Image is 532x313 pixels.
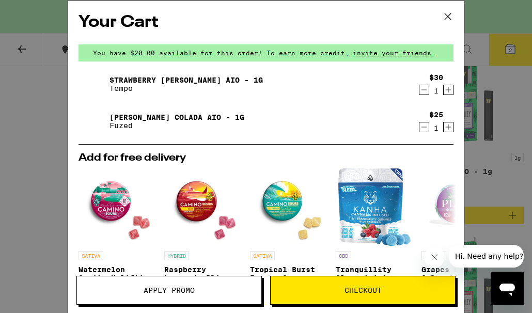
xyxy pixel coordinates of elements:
span: Apply Promo [144,287,195,294]
div: $30 [429,73,443,82]
img: Camino - Watermelon Spritz Uplifting Sour Gummies [79,168,156,246]
iframe: Close message [424,247,445,268]
p: Tranquillity Sleep 1:1:1 CBN:CBG Gummies [336,265,413,282]
div: You have $20.00 available for this order! To earn more credit,invite your friends. [79,44,453,61]
span: You have $20.00 available for this order! To earn more credit, [93,50,349,56]
a: Open page for Raspberry Lemonade Bliss Sour Gummies from Camino [164,168,242,305]
a: Open page for Tranquillity Sleep 1:1:1 CBN:CBG Gummies from Kanha [336,168,413,305]
p: Tempo [109,84,263,92]
p: Fuzed [109,121,244,130]
p: CBD [336,251,351,260]
button: Decrement [419,122,429,132]
button: Increment [443,122,453,132]
div: 1 [429,124,443,132]
span: invite your friends. [349,50,439,56]
a: [PERSON_NAME] Colada AIO - 1g [109,113,244,121]
iframe: Button to launch messaging window [491,272,524,305]
img: Camino - Tropical Burst Energy Sour Gummies [250,168,327,246]
div: 1 [429,87,443,95]
button: Decrement [419,85,429,95]
p: Raspberry Lemonade Bliss Sour Gummies [164,265,242,282]
img: Kanha - Tranquillity Sleep 1:1:1 CBN:CBG Gummies [338,168,411,246]
h2: Add for free delivery [79,153,453,163]
img: Strawberry Beltz AIO - 1g [79,70,107,99]
button: Increment [443,85,453,95]
a: Open page for Watermelon Spritz Uplifting Sour Gummies from Camino [79,168,156,305]
span: Checkout [345,287,382,294]
img: Pina Colada AIO - 1g [79,107,107,136]
iframe: Message from company [449,245,524,268]
p: Tropical Burst Energy Sour Gummies [250,265,327,282]
img: Camino - Raspberry Lemonade Bliss Sour Gummies [164,168,242,246]
p: INDICA [421,251,446,260]
p: Watermelon Spritz Uplifting Sour Gummies [79,265,156,282]
button: Checkout [270,276,456,305]
img: PLUS - Grapes n' Cream Solventless Gummies [421,168,499,246]
p: HYBRID [164,251,189,260]
div: $25 [429,111,443,119]
a: Strawberry [PERSON_NAME] AIO - 1g [109,76,263,84]
p: SATIVA [250,251,275,260]
a: Open page for Tropical Burst Energy Sour Gummies from Camino [250,168,327,305]
a: Open page for Grapes n' Cream Solventless Gummies from PLUS [421,168,499,305]
p: Grapes n' Cream Solventless Gummies [421,265,499,282]
h2: Your Cart [79,11,453,34]
button: Apply Promo [76,276,262,305]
